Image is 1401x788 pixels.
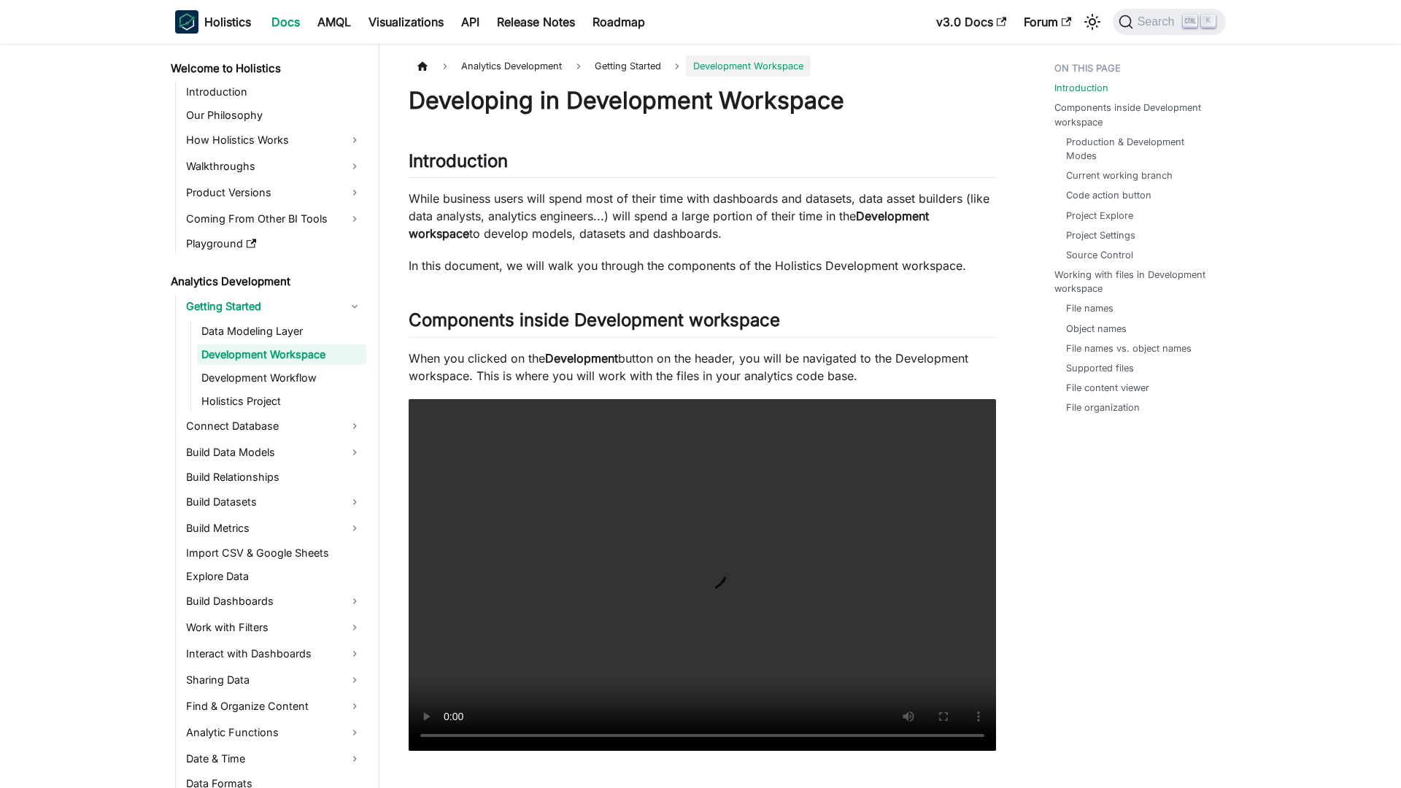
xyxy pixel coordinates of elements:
[182,490,366,514] a: Build Datasets
[197,344,366,365] a: Development Workspace
[545,351,618,366] strong: Development
[409,86,996,115] h1: Developing in Development Workspace
[182,543,366,563] a: Import CSV & Google Sheets
[1066,322,1127,336] a: Object names
[409,349,996,385] p: When you clicked on the button on the header, you will be navigated to the Development workspace....
[182,616,366,639] a: Work with Filters
[409,399,996,752] video: Your browser does not support embedding video, but you can .
[1066,188,1151,202] a: Code action button
[1066,169,1173,182] a: Current working branch
[182,181,366,204] a: Product Versions
[927,10,1015,34] a: v3.0 Docs
[587,55,668,77] span: Getting Started
[1081,10,1104,34] button: Switch between dark and light mode (currently light mode)
[182,642,366,665] a: Interact with Dashboards
[409,55,996,77] nav: Breadcrumbs
[1054,268,1217,295] a: Working with files in Development workspace
[182,695,366,718] a: Find & Organize Content
[166,58,366,79] a: Welcome to Holistics
[182,441,366,464] a: Build Data Models
[409,150,996,178] h2: Introduction
[1066,228,1135,242] a: Project Settings
[182,105,366,125] a: Our Philosophy
[1054,101,1217,128] a: Components inside Development workspace
[161,44,379,788] nav: Docs sidebar
[182,233,366,254] a: Playground
[584,10,654,34] a: Roadmap
[1133,15,1184,28] span: Search
[182,747,366,770] a: Date & Time
[182,721,366,744] a: Analytic Functions
[182,128,366,152] a: How Holistics Works
[175,10,198,34] img: Holistics
[488,10,584,34] a: Release Notes
[182,295,366,318] a: Getting Started
[182,82,366,102] a: Introduction
[1066,301,1114,315] a: File names
[182,590,366,613] a: Build Dashboards
[454,55,569,77] span: Analytics Development
[409,309,996,337] h2: Components inside Development workspace
[409,55,436,77] a: Home page
[1201,15,1216,28] kbd: K
[182,517,366,540] a: Build Metrics
[1066,341,1192,355] a: File names vs. object names
[182,414,366,438] a: Connect Database
[182,207,366,231] a: Coming From Other BI Tools
[1066,361,1134,375] a: Supported files
[204,13,251,31] b: Holistics
[1066,209,1133,223] a: Project Explore
[1066,401,1140,414] a: File organization
[409,190,996,242] p: While business users will spend most of their time with dashboards and datasets, data asset build...
[182,668,366,692] a: Sharing Data
[197,368,366,388] a: Development Workflow
[182,467,366,487] a: Build Relationships
[360,10,452,34] a: Visualizations
[409,257,996,274] p: In this document, we will walk you through the components of the Holistics Development workspace.
[452,10,488,34] a: API
[197,391,366,412] a: Holistics Project
[182,155,366,178] a: Walkthroughs
[1054,81,1108,95] a: Introduction
[182,566,366,587] a: Explore Data
[1066,248,1133,262] a: Source Control
[1015,10,1080,34] a: Forum
[1066,381,1149,395] a: File content viewer
[1113,9,1226,35] button: Search (Ctrl+K)
[686,55,811,77] span: Development Workspace
[263,10,309,34] a: Docs
[175,10,251,34] a: HolisticsHolistics
[1066,135,1211,163] a: Production & Development Modes
[309,10,360,34] a: AMQL
[166,271,366,292] a: Analytics Development
[197,321,366,341] a: Data Modeling Layer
